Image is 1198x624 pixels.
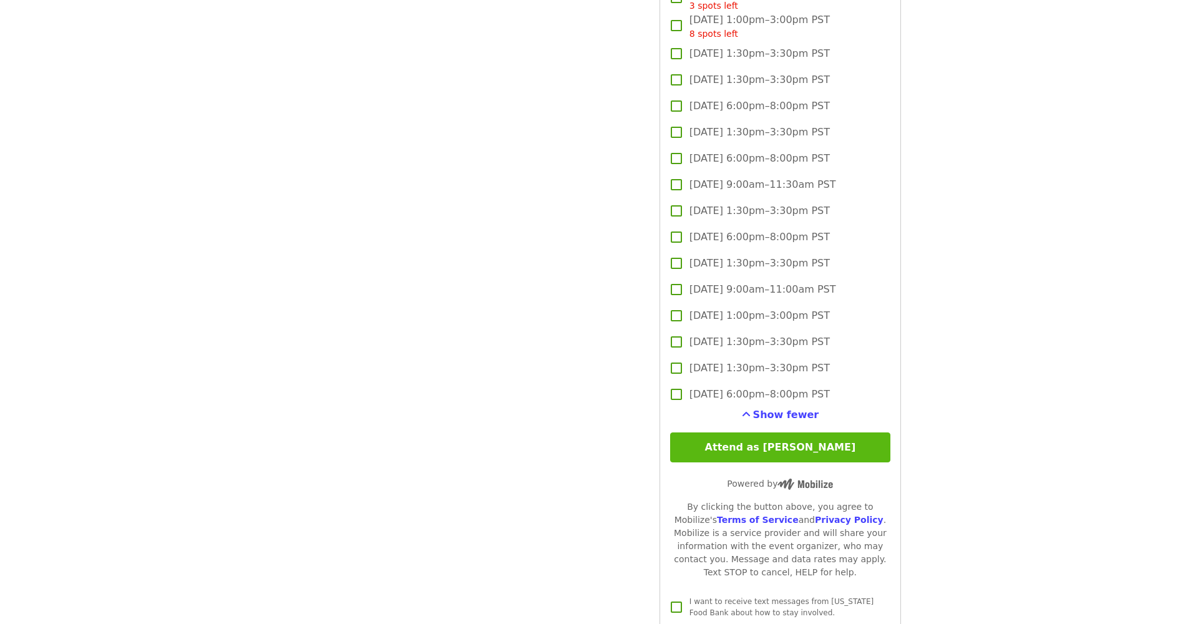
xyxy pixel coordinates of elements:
span: [DATE] 1:00pm–3:00pm PST [689,308,830,323]
button: Attend as [PERSON_NAME] [670,432,890,462]
a: Privacy Policy [815,515,884,525]
button: See more timeslots [742,407,819,422]
span: [DATE] 1:30pm–3:30pm PST [689,361,830,376]
span: 3 spots left [689,1,738,11]
a: Terms of Service [717,515,799,525]
span: Powered by [727,479,833,489]
div: By clicking the button above, you agree to Mobilize's and . Mobilize is a service provider and wi... [670,500,890,579]
span: [DATE] 1:30pm–3:30pm PST [689,334,830,349]
span: [DATE] 1:30pm–3:30pm PST [689,72,830,87]
span: [DATE] 1:30pm–3:30pm PST [689,125,830,140]
span: [DATE] 9:00am–11:30am PST [689,177,836,192]
span: [DATE] 9:00am–11:00am PST [689,282,836,297]
span: [DATE] 1:30pm–3:30pm PST [689,203,830,218]
span: [DATE] 1:30pm–3:30pm PST [689,256,830,271]
span: [DATE] 6:00pm–8:00pm PST [689,151,830,166]
img: Powered by Mobilize [777,479,833,490]
span: [DATE] 6:00pm–8:00pm PST [689,230,830,245]
span: [DATE] 1:30pm–3:30pm PST [689,46,830,61]
span: Show fewer [753,409,819,421]
span: [DATE] 6:00pm–8:00pm PST [689,387,830,402]
span: [DATE] 1:00pm–3:00pm PST [689,12,830,41]
span: I want to receive text messages from [US_STATE] Food Bank about how to stay involved. [689,597,874,617]
span: [DATE] 6:00pm–8:00pm PST [689,99,830,114]
span: 8 spots left [689,29,738,39]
